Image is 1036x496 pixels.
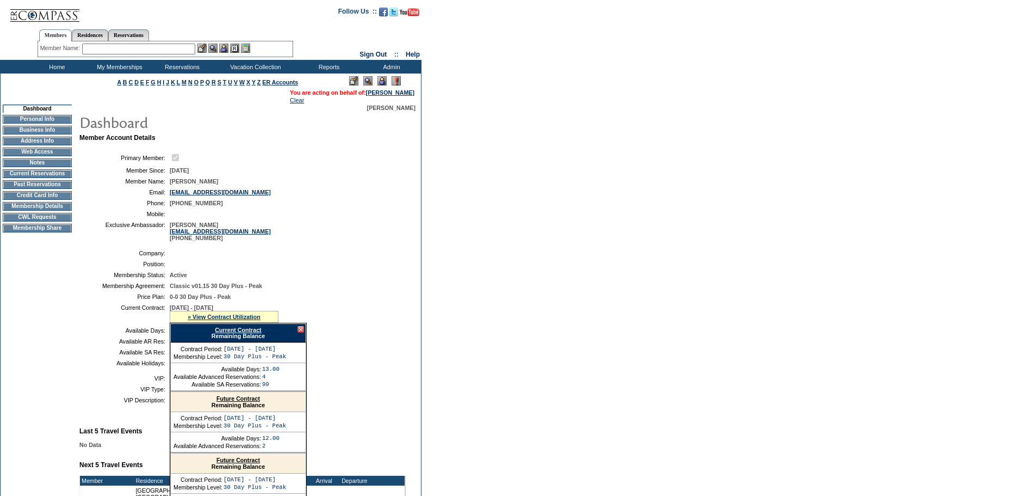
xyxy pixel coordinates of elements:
[166,79,169,85] a: J
[84,397,165,403] td: VIP Description:
[200,79,204,85] a: P
[208,44,218,53] img: View
[173,435,261,442] td: Available Days:
[224,422,286,429] td: 30 Day Plus - Peak
[84,250,165,256] td: Company:
[84,272,165,278] td: Membership Status:
[400,8,419,16] img: Subscribe to our YouTube Channel
[170,304,213,311] span: [DATE] - [DATE]
[377,76,387,85] img: Impersonate
[84,349,165,356] td: Available SA Res:
[151,79,155,85] a: G
[262,79,298,85] a: ER Accounts
[212,60,296,74] td: Vacation Collection
[224,415,286,421] td: [DATE] - [DATE]
[246,79,250,85] a: X
[197,44,207,53] img: b_edit.gif
[182,79,187,85] a: M
[163,79,164,85] a: I
[84,152,165,163] td: Primary Member:
[262,366,280,372] td: 13.00
[218,79,221,85] a: S
[3,224,72,232] td: Membership Share
[3,180,72,189] td: Past Reservations
[216,457,260,463] a: Future Contract
[173,415,222,421] td: Contract Period:
[40,44,82,53] div: Member Name:
[224,353,286,360] td: 30 Day Plus - Peak
[389,11,398,17] a: Follow us on Twitter
[206,79,210,85] a: Q
[84,211,165,217] td: Mobile:
[173,422,222,429] td: Membership Level:
[84,304,165,323] td: Current Contract:
[3,126,72,134] td: Business Info
[215,327,261,333] a: Current Contract
[379,11,388,17] a: Become our fan on Facebook
[84,222,165,241] td: Exclusive Ambassador:
[216,395,260,402] a: Future Contract
[80,476,131,486] td: Member
[230,44,239,53] img: Reservations
[84,167,165,174] td: Member Since:
[79,134,156,142] b: Member Account Details
[171,392,306,412] div: Remaining Balance
[173,381,261,388] td: Available SA Reservations:
[170,293,231,300] span: 0-0 30 Day Plus - Peak
[134,476,250,486] td: Residence
[170,283,262,289] span: Classic v01.15 30 Day Plus - Peak
[309,476,339,486] td: Arrival
[224,476,286,483] td: [DATE] - [DATE]
[228,79,232,85] a: U
[173,373,261,380] td: Available Advanced Reservations:
[72,29,108,41] a: Residences
[366,89,414,96] a: [PERSON_NAME]
[134,79,139,85] a: D
[146,79,150,85] a: F
[363,76,373,85] img: View Mode
[224,484,286,491] td: 30 Day Plus - Peak
[171,79,175,85] a: K
[79,442,414,448] div: No Data
[170,200,223,206] span: [PHONE_NUMBER]
[128,79,133,85] a: C
[392,76,401,85] img: Log Concern/Member Elevation
[84,375,165,382] td: VIP:
[171,454,306,474] div: Remaining Balance
[219,44,228,53] img: Impersonate
[296,60,359,74] td: Reports
[394,51,399,58] span: ::
[84,200,165,206] td: Phone:
[262,381,280,388] td: 99
[379,8,388,16] img: Become our fan on Facebook
[262,435,280,442] td: 12.00
[290,89,414,96] span: You are acting on behalf of:
[338,7,377,20] td: Follow Us ::
[262,443,280,449] td: 2
[150,60,212,74] td: Reservations
[173,484,222,491] td: Membership Level:
[3,202,72,211] td: Membership Details
[3,137,72,145] td: Address Info
[79,111,296,133] img: pgTtlDashboard.gif
[359,60,421,74] td: Admin
[252,79,256,85] a: Y
[24,60,87,74] td: Home
[84,178,165,185] td: Member Name:
[170,222,271,241] span: [PERSON_NAME] [PHONE_NUMBER]
[84,338,165,345] td: Available AR Res:
[3,115,72,124] td: Personal Info
[224,346,286,352] td: [DATE] - [DATE]
[339,476,370,486] td: Departure
[173,443,261,449] td: Available Advanced Reservations:
[39,29,72,41] a: Members
[173,366,261,372] td: Available Days:
[367,105,415,111] span: [PERSON_NAME]
[173,476,222,483] td: Contract Period:
[223,79,227,85] a: T
[84,189,165,195] td: Email:
[84,293,165,300] td: Price Plan:
[239,79,245,85] a: W
[3,148,72,156] td: Web Access
[173,346,222,352] td: Contract Period:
